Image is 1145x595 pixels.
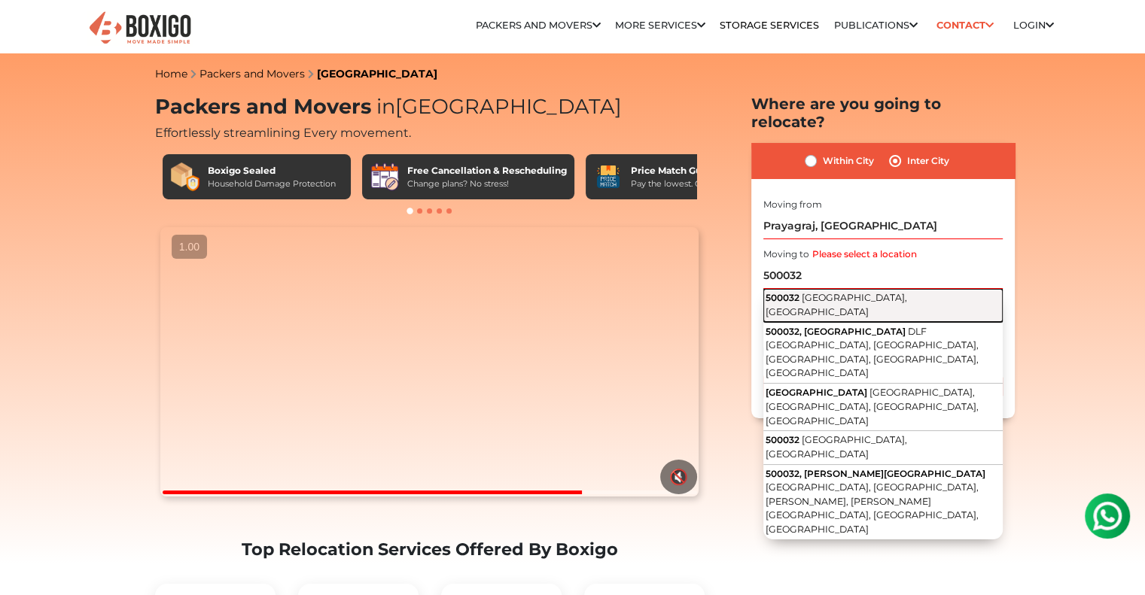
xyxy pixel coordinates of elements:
[763,213,1003,239] input: Select Building or Nearest Landmark
[407,164,567,178] div: Free Cancellation & Rescheduling
[766,326,906,337] span: 500032, [GEOGRAPHIC_DATA]
[932,14,999,37] a: Contact
[763,384,1003,431] button: [GEOGRAPHIC_DATA] [GEOGRAPHIC_DATA], [GEOGRAPHIC_DATA], [GEOGRAPHIC_DATA], [GEOGRAPHIC_DATA]
[407,178,567,190] div: Change plans? No stress!
[170,162,200,192] img: Boxigo Sealed
[766,468,985,479] span: 500032, [PERSON_NAME][GEOGRAPHIC_DATA]
[907,152,949,170] label: Inter City
[766,387,979,426] span: [GEOGRAPHIC_DATA], [GEOGRAPHIC_DATA], [GEOGRAPHIC_DATA], [GEOGRAPHIC_DATA]
[615,20,705,31] a: More services
[763,431,1003,465] button: 500032 [GEOGRAPHIC_DATA], [GEOGRAPHIC_DATA]
[155,539,705,560] h2: Top Relocation Services Offered By Boxigo
[766,387,867,398] span: [GEOGRAPHIC_DATA]
[763,465,1003,539] button: 500032, [PERSON_NAME][GEOGRAPHIC_DATA] [GEOGRAPHIC_DATA], [GEOGRAPHIC_DATA], [PERSON_NAME], [PERS...
[812,247,917,261] label: Please select a location
[199,67,305,80] a: Packers and Movers
[823,152,874,170] label: Within City
[208,164,336,178] div: Boxigo Sealed
[660,460,697,494] button: 🔇
[476,20,601,31] a: Packers and Movers
[208,178,336,190] div: Household Damage Protection
[160,227,699,496] video: Your browser does not support the video tag.
[766,481,979,535] span: [GEOGRAPHIC_DATA], [GEOGRAPHIC_DATA], [PERSON_NAME], [PERSON_NAME][GEOGRAPHIC_DATA], [GEOGRAPHIC_...
[763,198,822,211] label: Moving from
[763,247,809,261] label: Moving to
[87,10,193,47] img: Boxigo
[766,292,907,317] span: [GEOGRAPHIC_DATA], [GEOGRAPHIC_DATA]
[763,263,1003,289] input: Select Building or Nearest Landmark
[631,178,745,190] div: Pay the lowest. Guaranteed!
[631,164,745,178] div: Price Match Guarantee
[766,434,907,460] span: [GEOGRAPHIC_DATA], [GEOGRAPHIC_DATA]
[155,126,411,140] span: Effortlessly streamlining Every movement.
[376,94,395,119] span: in
[720,20,819,31] a: Storage Services
[751,95,1015,131] h2: Where are you going to relocate?
[763,322,1003,384] button: 500032, [GEOGRAPHIC_DATA] DLF [GEOGRAPHIC_DATA], [GEOGRAPHIC_DATA], [GEOGRAPHIC_DATA], [GEOGRAPHI...
[15,15,45,45] img: whatsapp-icon.svg
[155,95,705,120] h1: Packers and Movers
[155,67,187,80] a: Home
[766,292,799,303] span: 500032
[834,20,918,31] a: Publications
[763,289,1003,323] button: 500032 [GEOGRAPHIC_DATA], [GEOGRAPHIC_DATA]
[766,434,799,445] span: 500032
[1013,20,1054,31] a: Login
[593,162,623,192] img: Price Match Guarantee
[317,67,437,80] a: [GEOGRAPHIC_DATA]
[371,94,622,119] span: [GEOGRAPHIC_DATA]
[370,162,400,192] img: Free Cancellation & Rescheduling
